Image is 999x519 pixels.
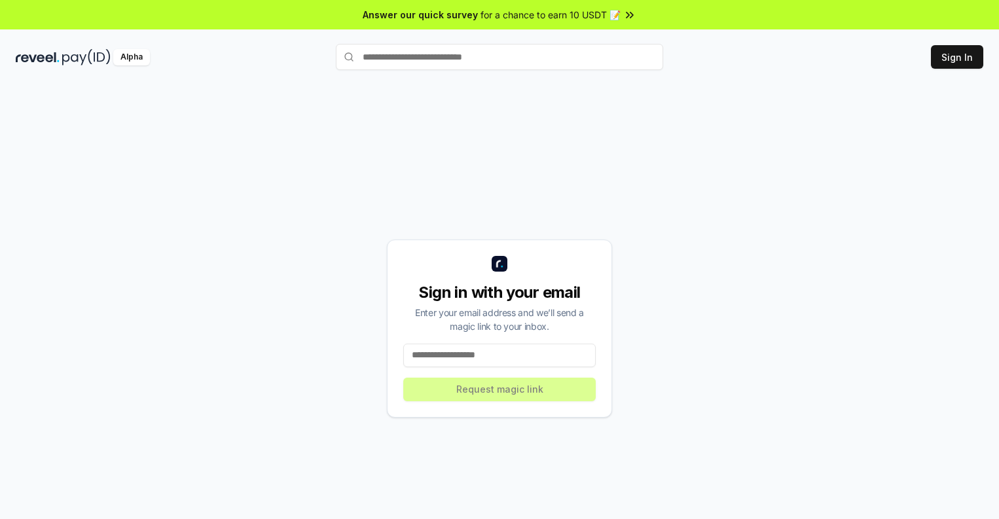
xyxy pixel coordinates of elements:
[481,8,621,22] span: for a chance to earn 10 USDT 📝
[931,45,983,69] button: Sign In
[403,282,596,303] div: Sign in with your email
[113,49,150,65] div: Alpha
[363,8,478,22] span: Answer our quick survey
[403,306,596,333] div: Enter your email address and we’ll send a magic link to your inbox.
[492,256,507,272] img: logo_small
[16,49,60,65] img: reveel_dark
[62,49,111,65] img: pay_id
